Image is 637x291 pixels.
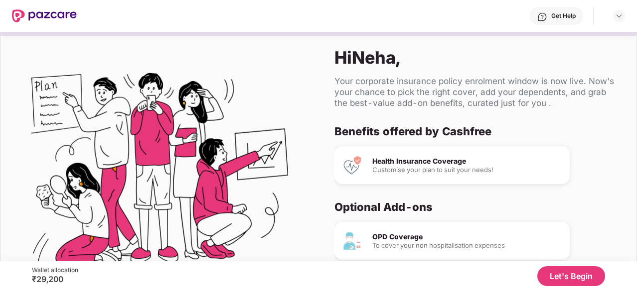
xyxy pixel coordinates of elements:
div: ₹29,200 [32,274,78,284]
div: Optional Add-ons [334,200,613,214]
div: Wallet allocation [32,266,78,274]
img: svg+xml;base64,PHN2ZyBpZD0iSGVscC0zMngzMiIgeG1sbnM9Imh0dHA6Ly93d3cudzMub3JnLzIwMDAvc3ZnIiB3aWR0aD... [537,12,547,22]
img: svg+xml;base64,PHN2ZyBpZD0iRHJvcGRvd24tMzJ4MzIiIHhtbG5zPSJodHRwOi8vd3d3LnczLm9yZy8yMDAwL3N2ZyIgd2... [615,12,623,20]
button: Let's Begin [537,266,605,286]
div: OPD Coverage [372,233,562,240]
div: Hi Neha , [334,47,621,68]
img: New Pazcare Logo [12,9,77,22]
div: Health Insurance Coverage [372,158,562,165]
div: Get Help [551,12,576,20]
div: Your corporate insurance policy enrolment window is now live. Now's your chance to pick the right... [334,76,621,108]
img: OPD Coverage [342,231,362,251]
div: Customise your plan to suit your needs! [372,167,562,173]
div: Benefits offered by Cashfree [334,124,613,138]
div: To cover your non hospitalisation expenses [372,242,562,249]
img: Health Insurance Coverage [342,155,362,175]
